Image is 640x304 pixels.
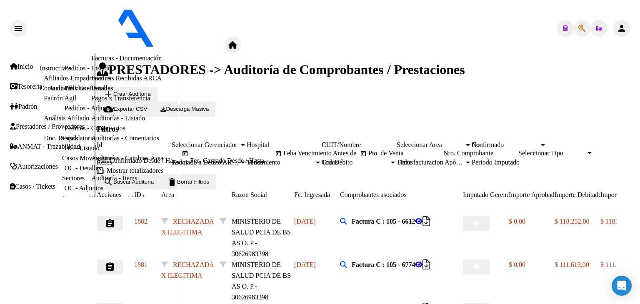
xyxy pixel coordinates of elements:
[44,115,89,122] a: Análisis Afiliado
[232,189,294,200] datatable-header-cell: Razon Social
[241,42,252,49] span: ospl
[340,191,407,198] span: Comprobantes asociados
[294,218,316,225] span: [DATE]
[232,259,294,303] div: - 30626983398
[230,150,270,157] input: Fecha fin
[509,191,558,198] span: Importe Aprobado
[154,105,215,112] app-download-masive: Descarga masiva de comprobantes (adjuntos)
[62,194,96,202] a: Comentarios
[600,218,635,225] span: $ 118.252,00
[518,150,586,157] span: Seleccionar Tipo
[167,179,209,185] span: Borrar Filtros
[247,159,263,166] span: Todos
[422,264,430,265] i: Descargar documento
[172,141,239,149] span: Seleccionar Gerenciador
[97,125,637,134] h3: Filtros
[294,191,330,198] span: Fc. Ingresada
[340,189,463,200] datatable-header-cell: Comprobantes asociados
[555,261,589,268] span: $ 111.613,00
[555,191,602,198] span: Importe Debitado
[612,276,632,296] div: Open Intercom Messenger
[617,23,627,33] mat-icon: person
[10,83,42,90] a: Tesorería
[10,123,85,130] a: Prestadores / Proveedores
[40,65,71,72] a: Instructivos
[27,3,224,47] img: Logo SAAS
[160,174,216,189] button: Borrar Filtros
[154,102,215,117] button: Descarga Masiva
[232,218,291,247] span: MINISTERIO DE SALUD PCIA DE BS AS O. P.
[273,149,283,159] button: Open calendar
[10,103,37,110] a: Padrón
[62,135,78,142] a: Casos
[65,65,111,72] a: Pedidos - Listado
[161,218,214,236] span: RECHAZADA X ILEGITIMA
[397,159,413,166] span: Todos
[463,191,523,198] span: Imputado Gerenciador
[509,218,525,225] span: $ 0,00
[65,85,113,92] a: Pedidos - Detalles
[10,63,33,70] a: Inicio
[160,106,209,112] span: Descarga Masiva
[161,261,214,279] span: RECHAZADA X ILEGITIMA
[232,216,294,259] div: - 30626983398
[232,191,267,198] span: Razon Social
[472,141,480,148] span: No
[555,189,600,200] datatable-header-cell: Importe Debitado
[294,189,340,200] datatable-header-cell: Fc. Ingresada
[352,261,415,268] strong: Factura C : 105 - 6774
[10,163,58,170] a: Autorizaciones
[65,125,125,132] a: Pedidos - Comentarios
[358,149,368,159] button: Open calendar
[422,221,430,222] i: Descargar documento
[62,174,85,182] a: Sectores
[161,189,220,200] datatable-header-cell: Area
[10,183,55,190] a: Casos / Tickets
[322,159,338,166] span: Todos
[180,149,190,159] button: Open calendar
[65,105,115,112] a: Pedidos - Adjuntos
[13,23,23,33] mat-icon: menu
[509,261,525,268] span: $ 0,00
[397,141,464,149] span: Seleccionar Area
[294,261,316,268] span: [DATE]
[352,218,415,225] strong: Factura C : 105 - 6612
[172,159,188,166] span: Todos
[44,95,76,102] a: Padrón Ágil
[91,55,162,62] a: Facturas - Documentación
[190,150,223,157] input: Fecha inicio
[555,218,589,225] span: $ 118.252,00
[97,62,465,77] span: PRESTADORES -> Auditoría de Comprobantes / Prestaciones
[91,95,150,102] a: Pagos x Transferencia
[10,143,80,150] a: ANMAT - Trazabilidad
[232,261,291,290] span: MINISTERIO DE SALUD PCIA DE BS AS O. P.
[62,154,115,162] a: Casos Movimientos
[509,189,555,200] datatable-header-cell: Importe Aprobado
[600,261,635,268] span: $ 111.613,00
[44,75,110,82] a: Afiliados Empadronados
[463,189,509,200] datatable-header-cell: Imputado Gerenciador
